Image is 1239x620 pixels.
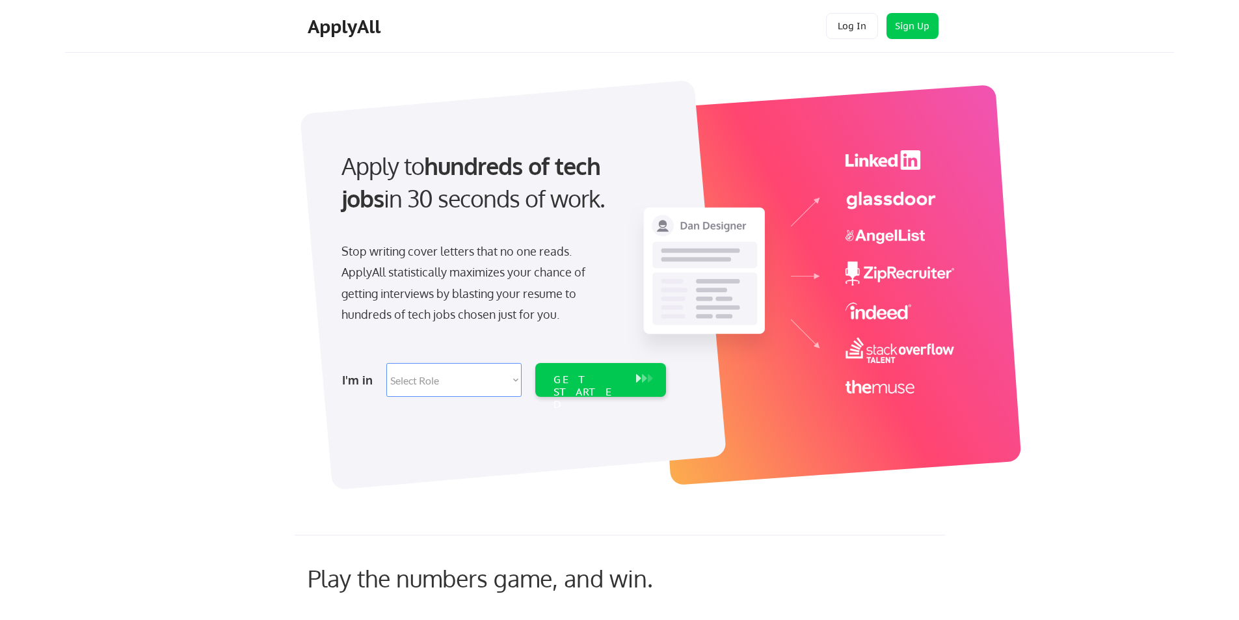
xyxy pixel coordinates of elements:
div: GET STARTED [553,373,623,411]
div: Stop writing cover letters that no one reads. ApplyAll statistically maximizes your chance of get... [341,241,609,325]
button: Log In [826,13,878,39]
div: Apply to in 30 seconds of work. [341,150,661,215]
div: ApplyAll [308,16,384,38]
div: Play the numbers game, and win. [308,564,711,592]
strong: hundreds of tech jobs [341,151,606,213]
div: I'm in [342,370,379,390]
button: Sign Up [886,13,939,39]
